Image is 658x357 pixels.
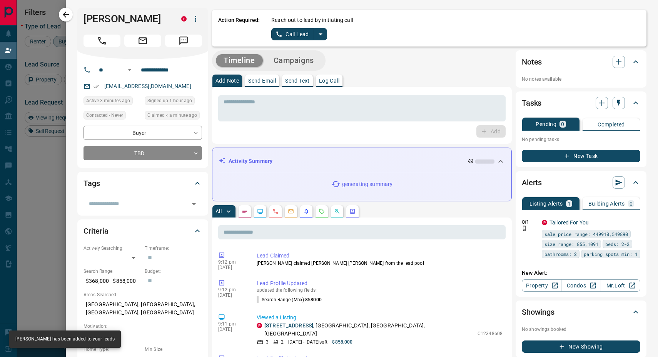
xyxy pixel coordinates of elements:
a: Property [522,279,561,292]
p: Listing Alerts [529,201,563,206]
span: Email [124,35,161,47]
span: sale price range: 449910,549890 [544,230,628,238]
p: Search Range: [84,268,141,275]
div: split button [271,28,327,40]
svg: Lead Browsing Activity [257,208,263,214]
p: Action Required: [218,16,260,40]
a: Mr.Loft [601,279,640,292]
p: , [GEOGRAPHIC_DATA], [GEOGRAPHIC_DATA], [GEOGRAPHIC_DATA] [264,322,474,338]
p: Activity Summary [229,157,272,165]
h1: [PERSON_NAME] [84,13,170,25]
button: Campaigns [266,54,322,67]
p: [DATE] [218,265,245,270]
div: Showings [522,303,640,321]
div: TBD [84,146,202,160]
div: Tasks [522,94,640,112]
button: Call Lead [271,28,314,40]
svg: Push Notification Only [522,226,527,231]
p: Add Note [215,78,239,83]
p: Pending [536,121,556,127]
div: Alerts [522,173,640,192]
p: 3 [266,339,269,345]
p: Timeframe: [145,245,202,252]
p: Budget: [145,268,202,275]
p: Areas Searched: [84,291,202,298]
p: No showings booked [522,326,640,333]
p: 9:12 pm [218,287,245,292]
p: [GEOGRAPHIC_DATA], [GEOGRAPHIC_DATA], [GEOGRAPHIC_DATA], [GEOGRAPHIC_DATA] [84,298,202,319]
p: Lead Claimed [257,252,503,260]
p: 1 [568,201,571,206]
svg: Email Verified [94,84,99,89]
p: No pending tasks [522,134,640,145]
button: Open [125,65,134,75]
p: $368,000 - $858,000 [84,275,141,287]
h2: Notes [522,56,542,68]
p: Viewed a Listing [257,314,503,322]
p: Send Email [248,78,276,83]
p: 0 [561,121,564,127]
span: Message [165,35,202,47]
p: $858,000 [332,339,352,345]
div: property.ca [181,16,187,22]
p: Reach out to lead by initiating call [271,16,353,24]
div: [PERSON_NAME] has been added to your leads [15,333,115,345]
h2: Criteria [84,225,109,237]
p: Building Alerts [588,201,625,206]
span: Signed up 1 hour ago [147,97,192,105]
span: size range: 855,1091 [544,240,598,248]
a: [STREET_ADDRESS] [264,322,313,329]
p: Lead Profile Updated [257,279,503,287]
div: Tags [84,174,202,193]
span: beds: 2-2 [605,240,630,248]
div: Notes [522,53,640,71]
h2: Showings [522,306,554,318]
p: 9:12 pm [218,259,245,265]
svg: Requests [319,208,325,214]
div: Sat Aug 16 2025 [145,96,202,107]
p: [DATE] [218,327,245,332]
p: Off [522,219,537,226]
h2: Tasks [522,97,541,109]
p: Min Size: [145,346,202,353]
p: Actively Searching: [84,245,141,252]
p: updated the following fields: [257,287,503,293]
h2: Alerts [522,176,542,189]
p: 0 [630,201,633,206]
span: parking spots min: 1 [584,250,638,258]
p: [DATE] - [DATE] sqft [288,339,327,345]
div: Activity Summary [219,154,505,168]
h2: Tags [84,177,100,189]
p: Motivation: [84,323,202,330]
p: All [215,209,222,214]
p: [DATE] [218,292,245,298]
div: Buyer [84,126,202,140]
svg: Calls [272,208,279,214]
button: Timeline [216,54,263,67]
a: [EMAIL_ADDRESS][DOMAIN_NAME] [104,83,191,89]
span: Contacted - Never [86,111,123,119]
svg: Notes [242,208,248,214]
p: 9:11 pm [218,321,245,327]
svg: Opportunities [334,208,340,214]
p: No notes available [522,76,640,83]
p: Search Range (Max) : [257,296,322,303]
svg: Listing Alerts [303,208,309,214]
span: Call [84,35,120,47]
span: 858000 [305,297,322,302]
div: Sat Aug 16 2025 [145,111,202,122]
p: C12348608 [478,330,503,337]
button: Open [189,199,199,209]
span: bathrooms: 2 [544,250,577,258]
svg: Emails [288,208,294,214]
p: generating summary [342,180,392,188]
p: [PERSON_NAME] claimed [PERSON_NAME] [PERSON_NAME] from the lead pool [257,260,503,267]
button: New Task [522,150,640,162]
p: Send Text [285,78,310,83]
div: property.ca [257,323,262,328]
span: Claimed < a minute ago [147,111,197,119]
div: property.ca [542,220,547,225]
p: Completed [598,122,625,127]
div: Criteria [84,222,202,240]
p: Home Type: [84,346,141,353]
